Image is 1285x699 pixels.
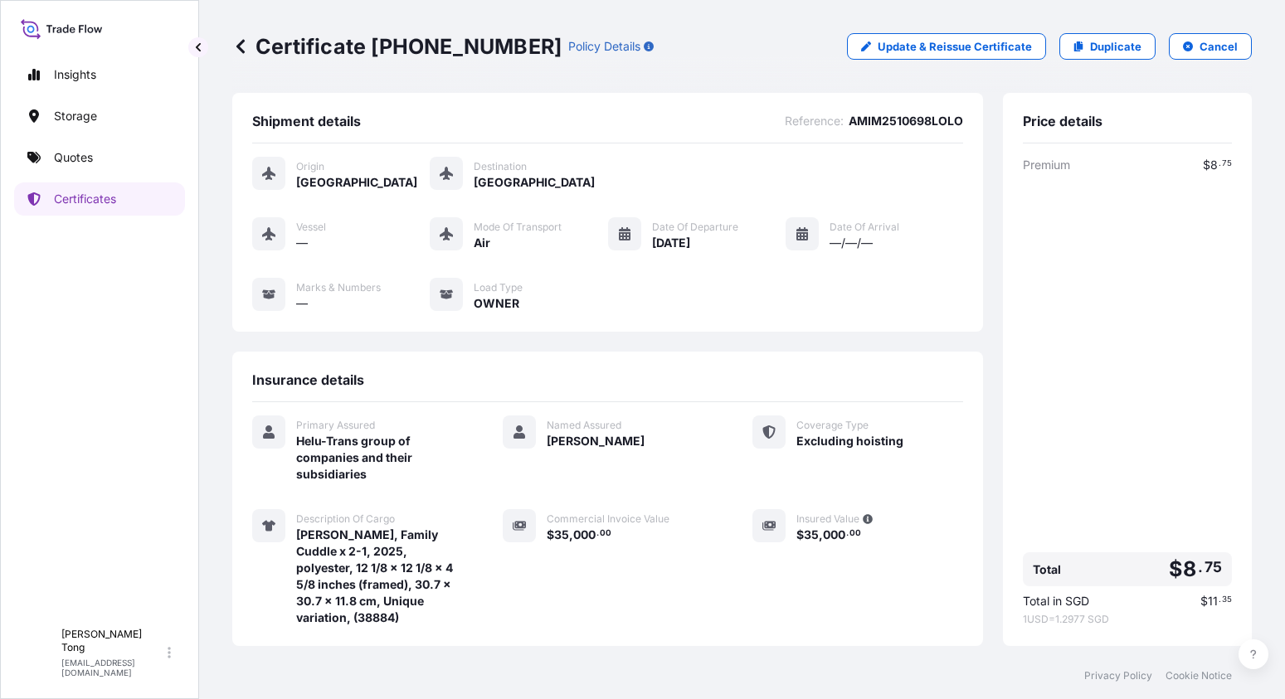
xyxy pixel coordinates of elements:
span: C [33,644,44,661]
span: 8 [1183,559,1196,580]
span: 11 [1208,595,1218,607]
span: Date of Departure [652,221,738,234]
span: Coverage Type [796,419,869,432]
span: 1 USD = 1.2977 SGD [1023,613,1232,626]
span: Description Of Cargo [296,512,395,526]
p: Certificate [PHONE_NUMBER] [232,33,562,60]
span: Origin [296,160,324,173]
span: —/—/— [830,235,873,251]
span: 75 [1222,161,1232,167]
span: [PERSON_NAME], Family Cuddle x 2-1, 2025, polyester, 12 1/8 x 12 1/8 x 4 5/8 inches (framed), 30.... [296,527,463,626]
span: Shipment details [252,113,361,129]
a: Cookie Notice [1166,669,1232,682]
span: Price details [1023,113,1102,129]
a: Privacy Policy [1084,669,1152,682]
span: , [569,529,573,541]
span: [PERSON_NAME] [547,433,645,449]
span: $ [547,529,554,541]
span: Primary Assured [296,419,375,432]
span: — [296,295,308,312]
span: OWNER [474,295,519,312]
p: Update & Reissue Certificate [878,38,1032,55]
span: Load Type [474,281,523,294]
a: Insights [14,58,185,91]
span: Destination [474,160,527,173]
span: 8 [1210,159,1218,171]
span: AMIM2510698LOLO [849,113,963,129]
p: Certificates [54,191,116,207]
span: $ [1169,559,1182,580]
p: [EMAIL_ADDRESS][DOMAIN_NAME] [61,658,164,677]
p: Cancel [1200,38,1238,55]
span: Marks & Numbers [296,281,381,294]
span: — [296,235,308,251]
a: Update & Reissue Certificate [847,33,1046,60]
span: . [1219,161,1221,167]
p: [PERSON_NAME] Tong [61,628,164,654]
span: . [1198,562,1203,572]
a: Storage [14,100,185,133]
span: Total [1033,561,1061,578]
span: Total in SGD [1023,593,1089,609]
button: Cancel [1169,33,1252,60]
span: Premium [1023,157,1070,173]
span: . [1219,597,1221,603]
span: [GEOGRAPHIC_DATA] [296,174,417,191]
span: 35 [554,529,569,541]
span: Vessel [296,221,326,234]
span: . [846,531,849,536]
a: Duplicate [1059,33,1156,60]
span: [DATE] [652,235,690,251]
span: 00 [849,531,861,536]
span: . [596,531,599,536]
span: Commercial Invoice Value [547,512,669,526]
span: 35 [1222,597,1232,603]
p: Quotes [54,149,93,166]
span: , [819,529,823,541]
span: 75 [1205,562,1222,572]
span: Air [474,235,490,251]
span: $ [1203,159,1210,171]
a: Quotes [14,141,185,174]
span: Date of Arrival [830,221,899,234]
p: Duplicate [1090,38,1141,55]
span: $ [1200,595,1208,607]
span: Insurance details [252,371,364,388]
span: Insured Value [796,512,859,526]
span: Reference : [785,113,844,129]
span: 000 [573,529,596,541]
span: Excluding hoisting [796,433,903,449]
p: Storage [54,108,97,124]
p: Insights [54,66,96,83]
a: Certificates [14,182,185,216]
span: 000 [823,529,845,541]
p: Policy Details [568,38,640,55]
span: 35 [804,529,819,541]
span: Mode of Transport [474,221,562,234]
span: [GEOGRAPHIC_DATA] [474,174,595,191]
span: Helu-Trans group of companies and their subsidiaries [296,433,463,483]
span: 00 [600,531,611,536]
span: Named Assured [547,419,621,432]
span: $ [796,529,804,541]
